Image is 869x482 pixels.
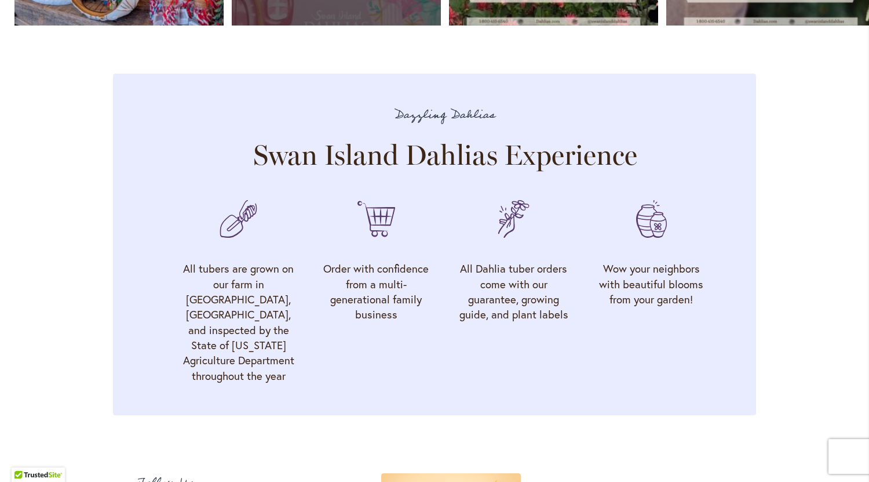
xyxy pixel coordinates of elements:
[319,261,434,322] p: Order with confidence from a multi-generational family business
[457,261,571,322] p: All Dahlia tuber orders come with our guarantee, growing guide, and plant labels
[181,106,709,125] p: Dazzling Dahlias
[594,261,709,307] p: Wow your neighbors with beautiful blooms from your garden!
[181,139,709,171] h2: Swan Island Dahlias Experience
[181,261,296,383] p: All tubers are grown on our farm in [GEOGRAPHIC_DATA], [GEOGRAPHIC_DATA], and inspected by the St...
